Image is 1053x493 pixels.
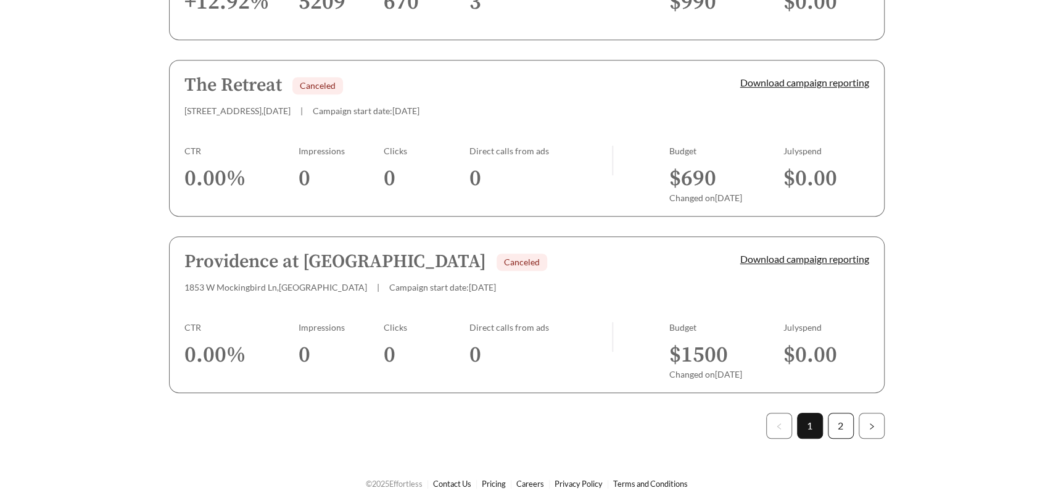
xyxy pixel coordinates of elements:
[783,165,869,193] h3: $ 0.00
[798,413,822,438] a: 1
[555,479,603,489] a: Privacy Policy
[299,146,384,156] div: Impressions
[366,479,423,489] span: © 2025 Effortless
[184,75,282,96] h5: The Retreat
[669,322,783,333] div: Budget
[469,165,612,193] h3: 0
[299,322,384,333] div: Impressions
[766,413,792,439] li: Previous Page
[868,423,875,430] span: right
[766,413,792,439] button: left
[184,341,299,369] h3: 0.00 %
[783,146,869,156] div: July spend
[377,282,379,292] span: |
[433,479,471,489] a: Contact Us
[669,193,783,203] div: Changed on [DATE]
[783,341,869,369] h3: $ 0.00
[469,322,612,333] div: Direct calls from ads
[169,236,885,393] a: Providence at [GEOGRAPHIC_DATA]Canceled1853 W Mockingbird Ln,[GEOGRAPHIC_DATA]|Campaign start dat...
[504,257,540,267] span: Canceled
[384,146,469,156] div: Clicks
[300,80,336,91] span: Canceled
[169,60,885,217] a: The RetreatCanceled[STREET_ADDRESS],[DATE]|Campaign start date:[DATE]Download campaign reportingC...
[740,77,869,88] a: Download campaign reporting
[775,423,783,430] span: left
[516,479,544,489] a: Careers
[612,146,613,175] img: line
[828,413,853,438] a: 2
[184,282,367,292] span: 1853 W Mockingbird Ln , [GEOGRAPHIC_DATA]
[797,413,823,439] li: 1
[184,252,486,272] h5: Providence at [GEOGRAPHIC_DATA]
[669,146,783,156] div: Budget
[859,413,885,439] li: Next Page
[828,413,854,439] li: 2
[384,322,469,333] div: Clicks
[299,341,384,369] h3: 0
[184,165,299,193] h3: 0.00 %
[299,165,384,193] h3: 0
[184,146,299,156] div: CTR
[669,369,783,379] div: Changed on [DATE]
[184,106,291,116] span: [STREET_ADDRESS] , [DATE]
[482,479,506,489] a: Pricing
[469,146,612,156] div: Direct calls from ads
[783,322,869,333] div: July spend
[669,341,783,369] h3: $ 1500
[612,322,613,352] img: line
[384,341,469,369] h3: 0
[740,253,869,265] a: Download campaign reporting
[384,165,469,193] h3: 0
[313,106,419,116] span: Campaign start date: [DATE]
[669,165,783,193] h3: $ 690
[389,282,496,292] span: Campaign start date: [DATE]
[613,479,688,489] a: Terms and Conditions
[184,322,299,333] div: CTR
[469,341,612,369] h3: 0
[300,106,303,116] span: |
[859,413,885,439] button: right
